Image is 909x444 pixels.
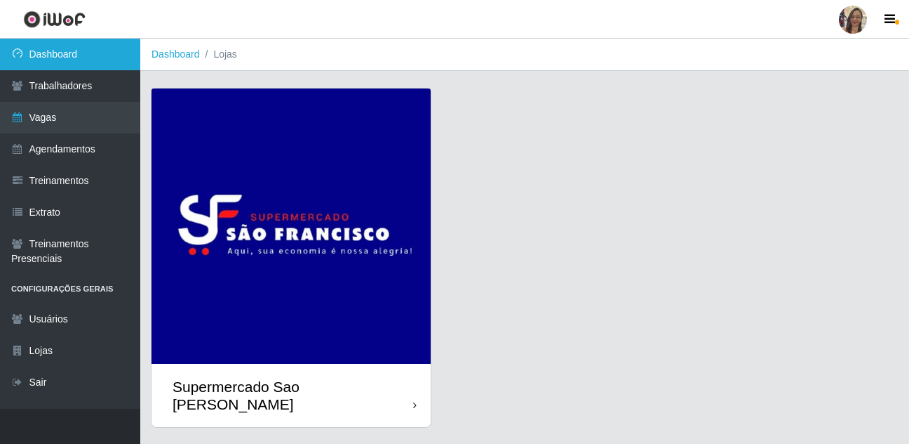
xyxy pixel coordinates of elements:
[151,48,200,60] a: Dashboard
[23,11,86,28] img: CoreUI Logo
[140,39,909,71] nav: breadcrumb
[151,89,431,427] a: Supermercado Sao [PERSON_NAME]
[151,89,431,364] img: cardImg
[200,47,237,62] li: Lojas
[173,378,413,413] div: Supermercado Sao [PERSON_NAME]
